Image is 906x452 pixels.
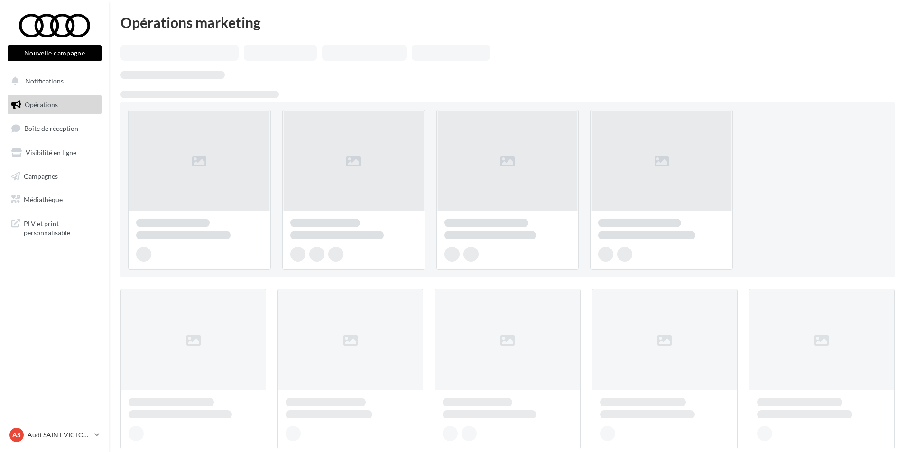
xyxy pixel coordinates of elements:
span: Médiathèque [24,195,63,203]
button: Notifications [6,71,100,91]
span: PLV et print personnalisable [24,217,98,238]
a: PLV et print personnalisable [6,213,103,241]
button: Nouvelle campagne [8,45,102,61]
a: Campagnes [6,166,103,186]
span: AS [12,430,21,440]
span: Notifications [25,77,64,85]
a: AS Audi SAINT VICTORET [8,426,102,444]
span: Boîte de réception [24,124,78,132]
span: Opérations [25,101,58,109]
a: Opérations [6,95,103,115]
a: Médiathèque [6,190,103,210]
span: Visibilité en ligne [26,148,76,157]
a: Visibilité en ligne [6,143,103,163]
a: Boîte de réception [6,118,103,138]
div: Opérations marketing [120,15,895,29]
span: Campagnes [24,172,58,180]
p: Audi SAINT VICTORET [28,430,91,440]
